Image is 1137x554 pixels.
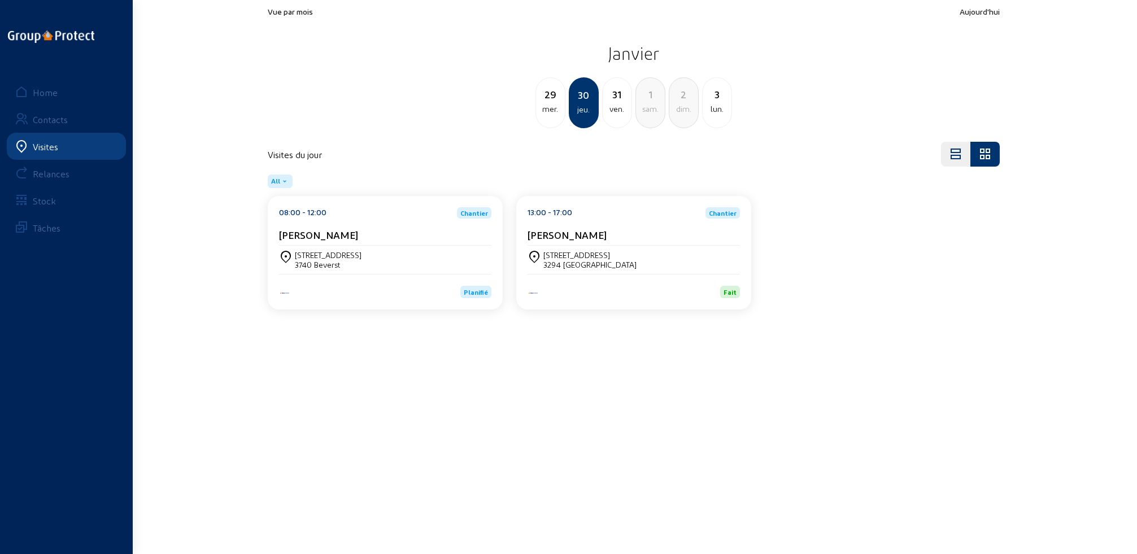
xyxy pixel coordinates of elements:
span: Aujourd'hui [960,7,1000,16]
div: [STREET_ADDRESS] [543,250,637,260]
div: lun. [703,102,731,116]
a: Stock [7,187,126,214]
div: ven. [603,102,631,116]
h4: Visites du jour [268,149,322,160]
cam-card-title: [PERSON_NAME] [528,229,607,241]
div: mer. [536,102,565,116]
div: [STREET_ADDRESS] [295,250,361,260]
div: jeu. [570,103,598,116]
div: Stock [33,195,56,206]
div: Home [33,87,58,98]
div: 30 [570,87,598,103]
div: 31 [603,86,631,102]
h2: Janvier [268,39,1000,67]
div: 1 [636,86,665,102]
div: 13:00 - 17:00 [528,207,572,219]
span: Fait [724,288,737,296]
span: Planifié [464,288,488,296]
span: All [271,177,280,186]
cam-card-title: [PERSON_NAME] [279,229,358,241]
div: Relances [33,168,69,179]
span: Chantier [460,210,488,216]
a: Home [7,78,126,106]
span: Vue par mois [268,7,313,16]
a: Tâches [7,214,126,241]
div: 2 [669,86,698,102]
div: Contacts [33,114,68,125]
div: Visites [33,141,58,152]
img: logo-oneline.png [8,30,94,43]
div: Tâches [33,223,60,233]
img: Aqua Protect [279,291,290,295]
div: 3294 [GEOGRAPHIC_DATA] [543,260,637,269]
a: Relances [7,160,126,187]
a: Visites [7,133,126,160]
div: sam. [636,102,665,116]
div: 3 [703,86,731,102]
div: 29 [536,86,565,102]
a: Contacts [7,106,126,133]
div: 3740 Beverst [295,260,361,269]
div: 08:00 - 12:00 [279,207,326,219]
div: dim. [669,102,698,116]
img: Aqua Protect [528,291,539,295]
span: Chantier [709,210,737,216]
